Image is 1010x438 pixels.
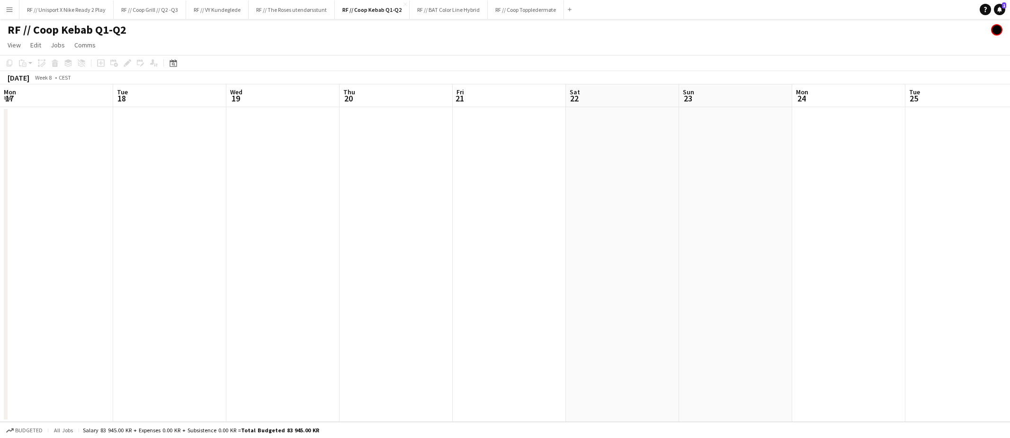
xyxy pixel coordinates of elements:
span: 17 [2,93,16,104]
a: View [4,39,25,51]
span: 21 [455,93,464,104]
span: Edit [30,41,41,49]
span: 22 [568,93,580,104]
span: Total Budgeted 83 945.00 KR [241,427,319,434]
span: 1 [1002,2,1006,9]
span: Comms [74,41,96,49]
span: Tue [117,88,128,96]
span: 25 [908,93,920,104]
span: 23 [681,93,694,104]
a: Jobs [47,39,69,51]
span: Week 8 [31,74,55,81]
span: Sat [570,88,580,96]
span: Mon [4,88,16,96]
span: 18 [116,93,128,104]
span: Jobs [51,41,65,49]
span: 20 [342,93,355,104]
span: Wed [230,88,242,96]
span: View [8,41,21,49]
app-user-avatar: Hin Shing Cheung [991,24,1002,36]
button: RF // The Roses utendørsstunt [249,0,335,19]
button: RF // Unisport X Nike Ready 2 Play [19,0,114,19]
a: Comms [71,39,99,51]
button: RF // Coop Toppledermøte [488,0,564,19]
div: CEST [59,74,71,81]
button: RF // Coop Kebab Q1-Q2 [335,0,410,19]
a: Edit [27,39,45,51]
button: Budgeted [5,425,44,436]
span: 24 [795,93,808,104]
button: RF // Coop Grill // Q2 -Q3 [114,0,186,19]
div: [DATE] [8,73,29,82]
span: Mon [796,88,808,96]
span: Thu [343,88,355,96]
span: Fri [456,88,464,96]
h1: RF // Coop Kebab Q1-Q2 [8,23,126,37]
a: 1 [994,4,1005,15]
button: RF // BAT Color Line Hybrid [410,0,488,19]
span: Tue [909,88,920,96]
span: Budgeted [15,427,43,434]
span: Sun [683,88,694,96]
div: Salary 83 945.00 KR + Expenses 0.00 KR + Subsistence 0.00 KR = [83,427,319,434]
span: All jobs [52,427,75,434]
span: 19 [229,93,242,104]
button: RF // VY Kundeglede [186,0,249,19]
